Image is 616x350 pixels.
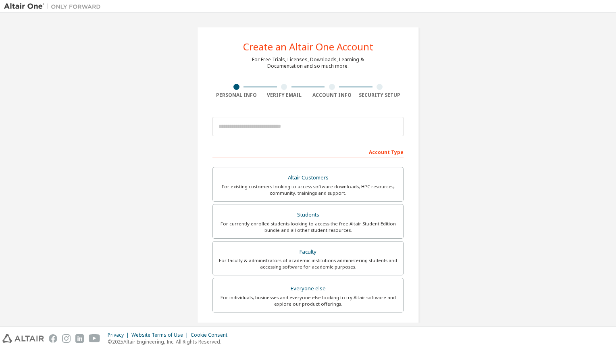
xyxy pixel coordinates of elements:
[218,183,398,196] div: For existing customers looking to access software downloads, HPC resources, community, trainings ...
[260,92,308,98] div: Verify Email
[62,334,71,343] img: instagram.svg
[356,92,404,98] div: Security Setup
[218,283,398,294] div: Everyone else
[49,334,57,343] img: facebook.svg
[108,338,232,345] p: © 2025 Altair Engineering, Inc. All Rights Reserved.
[108,332,131,338] div: Privacy
[89,334,100,343] img: youtube.svg
[75,334,84,343] img: linkedin.svg
[218,294,398,307] div: For individuals, businesses and everyone else looking to try Altair software and explore our prod...
[2,334,44,343] img: altair_logo.svg
[243,42,373,52] div: Create an Altair One Account
[218,246,398,258] div: Faculty
[212,145,404,158] div: Account Type
[191,332,232,338] div: Cookie Consent
[212,92,260,98] div: Personal Info
[4,2,105,10] img: Altair One
[308,92,356,98] div: Account Info
[218,221,398,233] div: For currently enrolled students looking to access the free Altair Student Edition bundle and all ...
[252,56,364,69] div: For Free Trials, Licenses, Downloads, Learning & Documentation and so much more.
[218,172,398,183] div: Altair Customers
[218,257,398,270] div: For faculty & administrators of academic institutions administering students and accessing softwa...
[218,209,398,221] div: Students
[131,332,191,338] div: Website Terms of Use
